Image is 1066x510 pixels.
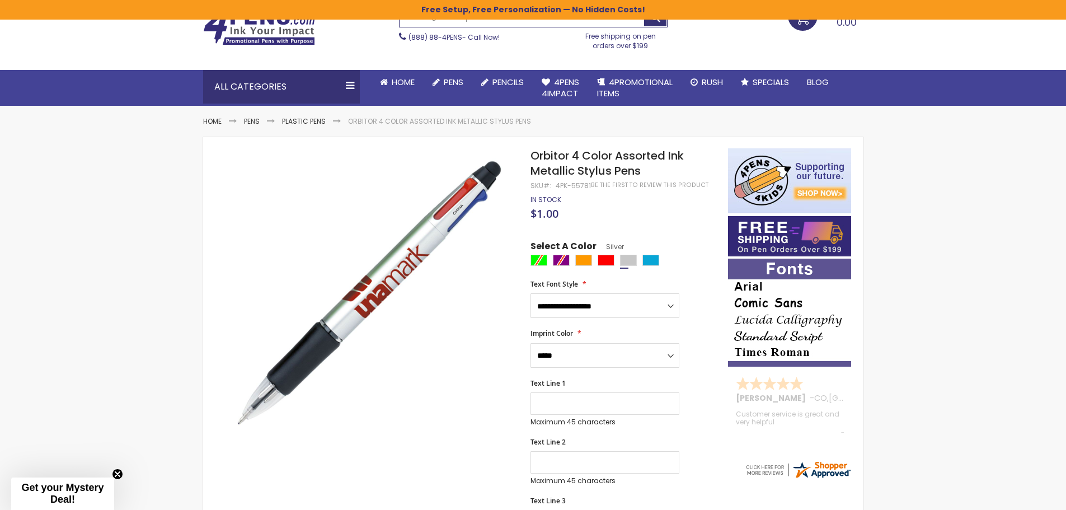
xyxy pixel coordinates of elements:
span: Orbitor 4 Color Assorted Ink Metallic Stylus Pens [530,148,684,179]
a: 4PROMOTIONALITEMS [588,70,682,106]
a: Plastic Pens [282,116,326,126]
span: Silver [597,242,624,251]
p: Maximum 45 characters [530,476,679,485]
a: Blog [798,70,838,95]
span: Blog [807,76,829,88]
span: In stock [530,195,561,204]
a: Home [371,70,424,95]
a: Pens [244,116,260,126]
img: 4pens.com widget logo [744,460,852,480]
button: Close teaser [112,469,123,480]
span: Pens [444,76,463,88]
span: 4PROMOTIONAL ITEMS [597,76,673,99]
div: Get your Mystery Deal!Close teaser [11,478,114,510]
img: 4Pens Custom Pens and Promotional Products [203,10,315,45]
span: - , [810,392,911,404]
span: Select A Color [530,240,597,255]
span: 0.00 [837,15,857,29]
a: Rush [682,70,732,95]
span: $1.00 [530,206,558,221]
span: Rush [702,76,723,88]
img: font-personalization-examples [728,259,851,367]
div: Availability [530,195,561,204]
span: Text Line 1 [530,378,566,388]
span: Get your Mystery Deal! [21,482,104,505]
div: Free shipping on pen orders over $199 [574,27,668,50]
a: (888) 88-4PENS [408,32,462,42]
img: silver-55781-orbitor-metallic-stylus-pen_1.jpg [226,147,516,438]
span: Pencils [492,76,524,88]
iframe: Google Customer Reviews [974,480,1066,510]
strong: SKU [530,181,551,190]
span: CO [814,392,827,404]
div: Silver [620,255,637,266]
span: Text Line 2 [530,437,566,447]
span: Home [392,76,415,88]
span: Specials [753,76,789,88]
span: [GEOGRAPHIC_DATA] [829,392,911,404]
div: Customer service is great and very helpful [736,410,844,434]
p: Maximum 45 characters [530,418,679,427]
img: Free shipping on orders over $199 [728,216,851,256]
div: 4PK-55781 [556,181,591,190]
a: Specials [732,70,798,95]
a: 4pens.com certificate URL [744,472,852,482]
div: All Categories [203,70,360,104]
a: Pencils [472,70,533,95]
a: Be the first to review this product [591,181,708,189]
a: 4Pens4impact [533,70,588,106]
span: Text Font Style [530,279,578,289]
a: Home [203,116,222,126]
div: Red [598,255,614,266]
span: Text Line 3 [530,496,566,506]
span: 4Pens 4impact [542,76,579,99]
div: Orange [575,255,592,266]
span: Imprint Color [530,329,573,338]
a: Pens [424,70,472,95]
img: 4pens 4 kids [728,148,851,213]
div: Turquoise [642,255,659,266]
span: - Call Now! [408,32,500,42]
li: Orbitor 4 Color Assorted Ink Metallic Stylus Pens [348,117,531,126]
span: [PERSON_NAME] [736,392,810,404]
